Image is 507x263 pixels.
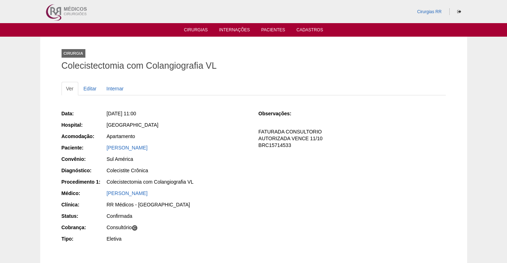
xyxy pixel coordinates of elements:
a: [PERSON_NAME] [107,145,148,151]
i: Sair [457,10,461,14]
div: Paciente: [62,144,106,151]
a: Internar [102,82,128,95]
a: Internações [219,27,250,35]
h1: Colecistectomia com Colangiografia VL [62,61,446,70]
a: Ver [62,82,78,95]
div: Clínica: [62,201,106,208]
div: Consultório [107,224,249,231]
a: Pacientes [261,27,285,35]
div: Procedimento 1: [62,178,106,185]
div: Diagnóstico: [62,167,106,174]
div: Data: [62,110,106,117]
div: Médico: [62,190,106,197]
div: Tipo: [62,235,106,242]
p: FATURADA CONSULTORIO AUTORIZADA VENCE 11/10 BRC15714533 [258,128,445,149]
a: Editar [79,82,101,95]
div: Hospital: [62,121,106,128]
a: Cirurgias RR [417,9,442,14]
span: C [132,225,138,231]
div: RR Médicos - [GEOGRAPHIC_DATA] [107,201,249,208]
div: Apartamento [107,133,249,140]
div: Sul América [107,156,249,163]
div: Convênio: [62,156,106,163]
a: Cirurgias [184,27,208,35]
div: Colecistite Crônica [107,167,249,174]
div: Acomodação: [62,133,106,140]
span: [DATE] 11:00 [107,111,136,116]
div: [GEOGRAPHIC_DATA] [107,121,249,128]
a: Cadastros [296,27,323,35]
div: Cobrança: [62,224,106,231]
div: Eletiva [107,235,249,242]
div: Confirmada [107,212,249,220]
a: [PERSON_NAME] [107,190,148,196]
div: Cirurgia [62,49,85,58]
div: Colecistectomia com Colangiografia VL [107,178,249,185]
div: Status: [62,212,106,220]
div: Observações: [258,110,303,117]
